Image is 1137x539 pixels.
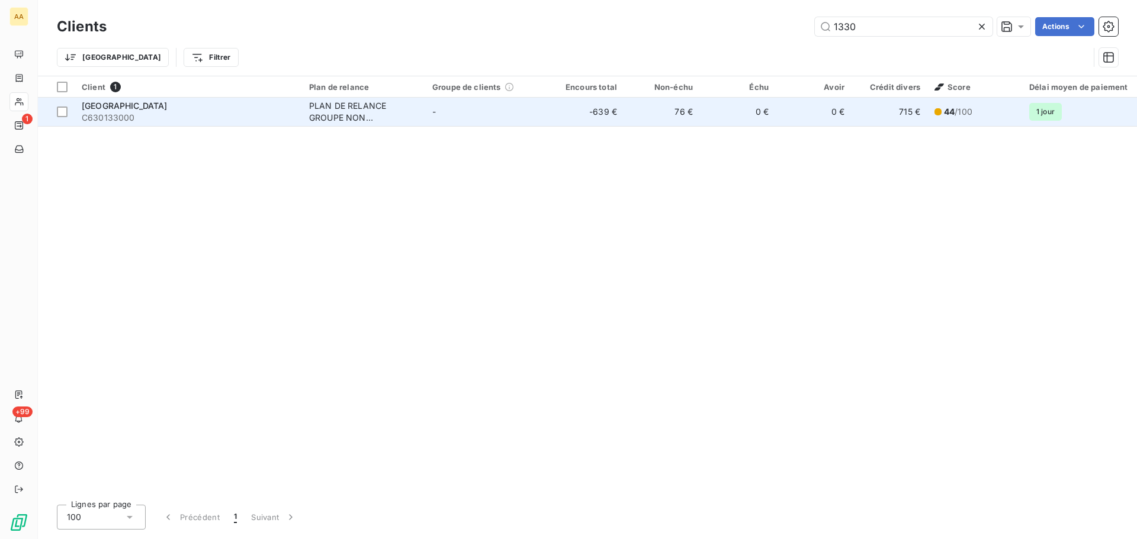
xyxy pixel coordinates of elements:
iframe: Intercom live chat [1097,499,1125,527]
button: [GEOGRAPHIC_DATA] [57,48,169,67]
div: Plan de relance [309,82,418,92]
div: Avoir [783,82,844,92]
div: AA [9,7,28,26]
span: 1 jour [1029,103,1062,121]
span: 1 [110,82,121,92]
span: +99 [12,406,33,417]
span: Client [82,82,105,92]
div: Échu [707,82,769,92]
button: Actions [1035,17,1094,36]
span: 44 [944,106,955,117]
input: Rechercher [815,17,993,36]
span: 1 [234,511,237,523]
span: Score [934,82,971,92]
td: 0 € [700,98,776,126]
button: Suivant [244,505,304,530]
td: 76 € [624,98,700,126]
td: -639 € [548,98,624,126]
td: 715 € [852,98,927,126]
span: - [432,106,436,117]
div: Encours total [555,82,617,92]
button: Précédent [155,505,227,530]
span: 100 [67,511,81,523]
button: Filtrer [184,48,238,67]
img: Logo LeanPay [9,513,28,532]
span: [GEOGRAPHIC_DATA] [82,101,168,111]
span: Groupe de clients [432,82,501,92]
span: C630133000 [82,112,295,124]
div: PLAN DE RELANCE GROUPE NON AUTOMATIQUE [309,100,418,124]
span: 1 [22,114,33,124]
td: 0 € [776,98,852,126]
span: /100 [944,106,972,118]
h3: Clients [57,16,107,37]
div: Non-échu [631,82,693,92]
div: Crédit divers [859,82,920,92]
button: 1 [227,505,244,530]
